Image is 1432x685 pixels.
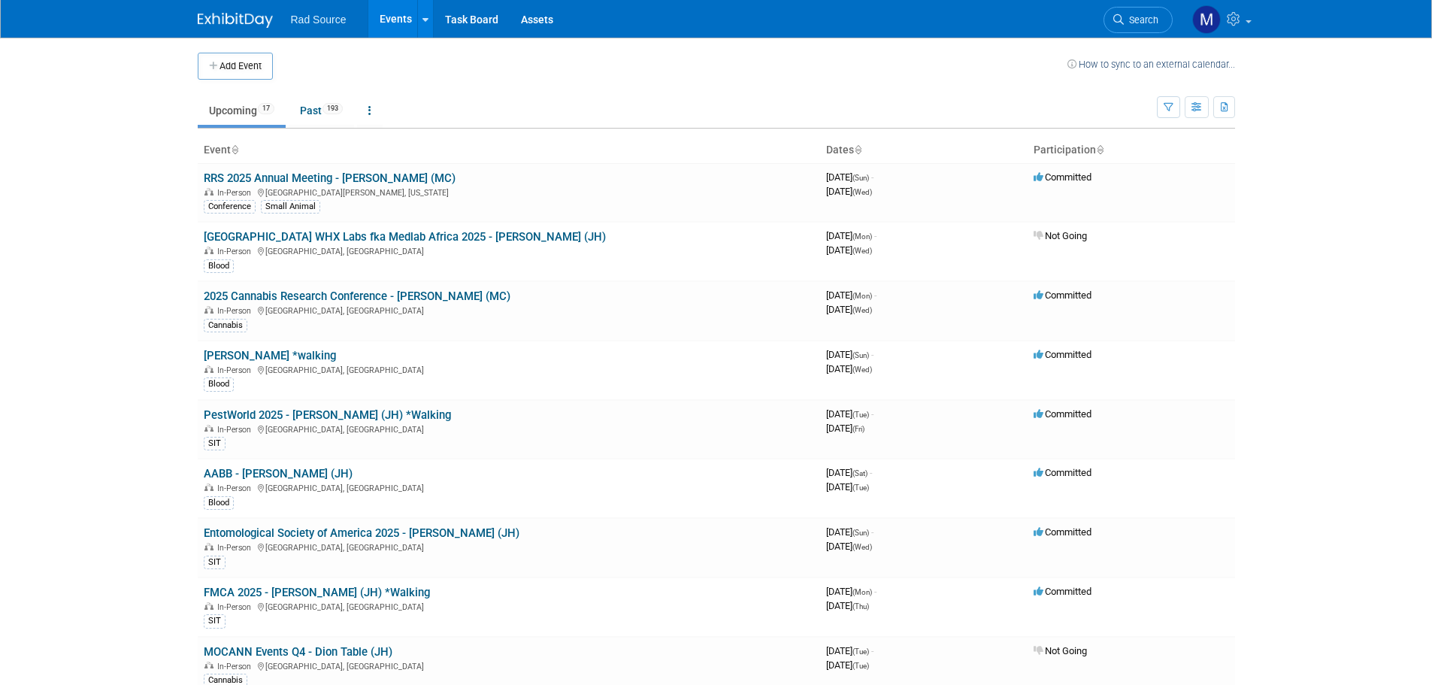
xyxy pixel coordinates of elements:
span: [DATE] [826,467,872,478]
span: Committed [1034,586,1091,597]
span: [DATE] [826,304,872,315]
span: [DATE] [826,186,872,197]
img: In-Person Event [204,306,213,314]
span: (Wed) [852,543,872,551]
span: [DATE] [826,586,876,597]
span: In-Person [217,662,256,671]
span: Committed [1034,289,1091,301]
span: - [871,349,873,360]
div: [GEOGRAPHIC_DATA], [GEOGRAPHIC_DATA] [204,541,814,553]
span: (Mon) [852,232,872,241]
span: (Thu) [852,602,869,611]
div: [GEOGRAPHIC_DATA], [GEOGRAPHIC_DATA] [204,304,814,316]
span: Committed [1034,171,1091,183]
span: [DATE] [826,541,872,552]
span: In-Person [217,425,256,435]
span: [DATE] [826,645,873,656]
span: (Sun) [852,174,869,182]
span: - [871,526,873,538]
span: Rad Source [291,14,347,26]
a: Sort by Event Name [231,144,238,156]
img: In-Person Event [204,365,213,373]
span: [DATE] [826,659,869,671]
span: - [874,586,876,597]
span: Committed [1034,349,1091,360]
button: Add Event [198,53,273,80]
a: RRS 2025 Annual Meeting - [PERSON_NAME] (MC) [204,171,456,185]
span: (Mon) [852,292,872,300]
img: In-Person Event [204,188,213,195]
span: (Wed) [852,306,872,314]
a: Search [1104,7,1173,33]
span: [DATE] [826,408,873,420]
span: Committed [1034,467,1091,478]
a: Entomological Society of America 2025 - [PERSON_NAME] (JH) [204,526,519,540]
a: PestWorld 2025 - [PERSON_NAME] (JH) *Walking [204,408,451,422]
span: In-Person [217,483,256,493]
div: [GEOGRAPHIC_DATA], [GEOGRAPHIC_DATA] [204,423,814,435]
span: (Tue) [852,647,869,656]
div: Small Animal [261,200,320,214]
span: (Tue) [852,662,869,670]
a: Sort by Participation Type [1096,144,1104,156]
th: Event [198,138,820,163]
span: (Sun) [852,351,869,359]
span: (Wed) [852,365,872,374]
span: - [871,645,873,656]
div: SIT [204,614,226,628]
span: - [870,467,872,478]
img: In-Person Event [204,543,213,550]
a: [GEOGRAPHIC_DATA] WHX Labs fka Medlab Africa 2025 - [PERSON_NAME] (JH) [204,230,606,244]
span: [DATE] [826,289,876,301]
span: [DATE] [826,349,873,360]
span: 17 [258,103,274,114]
a: FMCA 2025 - [PERSON_NAME] (JH) *Walking [204,586,430,599]
span: In-Person [217,247,256,256]
div: [GEOGRAPHIC_DATA][PERSON_NAME], [US_STATE] [204,186,814,198]
img: Madison Coleman [1192,5,1221,34]
span: [DATE] [826,244,872,256]
span: [DATE] [826,600,869,611]
span: (Mon) [852,588,872,596]
span: Not Going [1034,645,1087,656]
span: Committed [1034,526,1091,538]
span: (Sat) [852,469,867,477]
div: [GEOGRAPHIC_DATA], [GEOGRAPHIC_DATA] [204,600,814,612]
th: Participation [1028,138,1235,163]
span: [DATE] [826,526,873,538]
span: (Sun) [852,529,869,537]
th: Dates [820,138,1028,163]
span: - [871,171,873,183]
div: Blood [204,496,234,510]
span: In-Person [217,543,256,553]
a: 2025 Cannabis Research Conference - [PERSON_NAME] (MC) [204,289,510,303]
span: In-Person [217,365,256,375]
span: (Wed) [852,247,872,255]
span: - [874,289,876,301]
span: Search [1124,14,1158,26]
span: Not Going [1034,230,1087,241]
div: Conference [204,200,256,214]
span: [DATE] [826,481,869,493]
a: MOCANN Events Q4 - Dion Table (JH) [204,645,392,659]
a: AABB - [PERSON_NAME] (JH) [204,467,353,480]
img: In-Person Event [204,662,213,669]
a: Past193 [289,96,354,125]
div: SIT [204,556,226,569]
span: - [874,230,876,241]
a: How to sync to an external calendar... [1067,59,1235,70]
a: Sort by Start Date [854,144,861,156]
div: Cannabis [204,319,247,332]
a: Upcoming17 [198,96,286,125]
span: (Fri) [852,425,864,433]
span: (Tue) [852,483,869,492]
img: In-Person Event [204,602,213,610]
div: [GEOGRAPHIC_DATA], [GEOGRAPHIC_DATA] [204,244,814,256]
span: 193 [322,103,343,114]
span: [DATE] [826,363,872,374]
img: In-Person Event [204,425,213,432]
img: In-Person Event [204,483,213,491]
span: [DATE] [826,230,876,241]
div: SIT [204,437,226,450]
span: In-Person [217,306,256,316]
